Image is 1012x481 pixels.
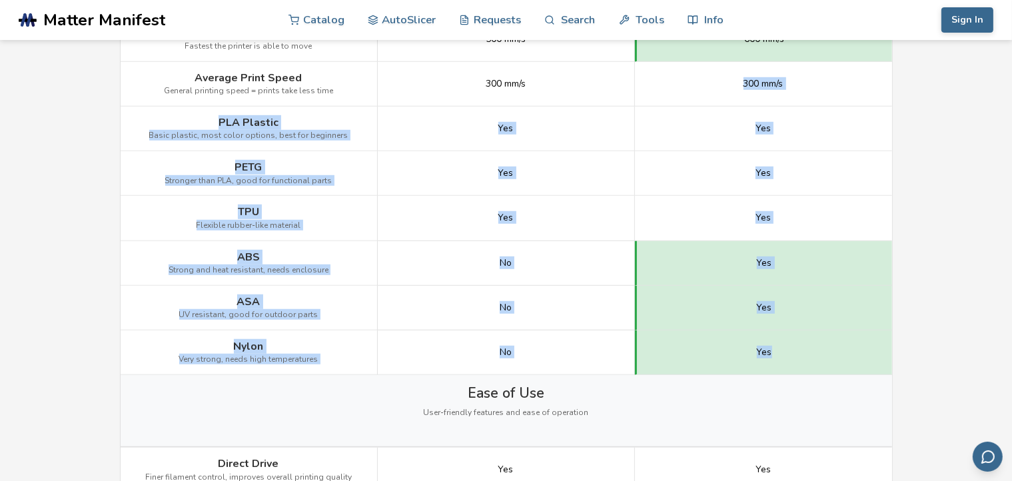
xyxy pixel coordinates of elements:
span: Fastest the printer is able to move [185,42,312,51]
span: Yes [756,464,771,475]
span: Nylon [234,340,264,352]
span: Yes [756,213,771,223]
span: ABS [237,251,260,263]
span: PETG [235,161,262,173]
span: No [500,302,512,313]
span: Yes [498,168,514,179]
span: Average Print Speed [195,72,302,84]
span: User-friendly features and ease of operation [424,408,589,418]
span: Yes [498,464,514,475]
span: Basic plastic, most color options, best for beginners [149,131,348,141]
span: Yes [756,123,771,134]
span: PLA Plastic [219,117,278,129]
span: Very strong, needs high temperatures [179,355,318,364]
span: 300 mm/s [486,79,526,89]
span: TPU [238,206,259,218]
span: ASA [237,296,260,308]
span: UV resistant, good for outdoor parts [179,310,318,320]
span: Yes [757,347,772,358]
span: Yes [498,123,514,134]
span: 500 mm/s [486,34,526,45]
span: 600 mm/s [744,34,784,45]
span: No [500,258,512,268]
span: Flexible rubber-like material [197,221,301,231]
button: Sign In [941,7,993,33]
span: No [500,347,512,358]
span: 300 mm/s [744,79,783,89]
span: Yes [757,302,772,313]
span: Yes [757,258,772,268]
span: Stronger than PLA, good for functional parts [165,177,332,186]
span: Strong and heat resistant, needs enclosure [169,266,328,275]
span: Matter Manifest [43,11,165,29]
button: Send feedback via email [973,442,1003,472]
span: General printing speed = prints take less time [164,87,333,96]
span: Yes [498,213,514,223]
span: Yes [756,168,771,179]
span: Ease of Use [468,385,544,401]
span: Direct Drive [219,458,279,470]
